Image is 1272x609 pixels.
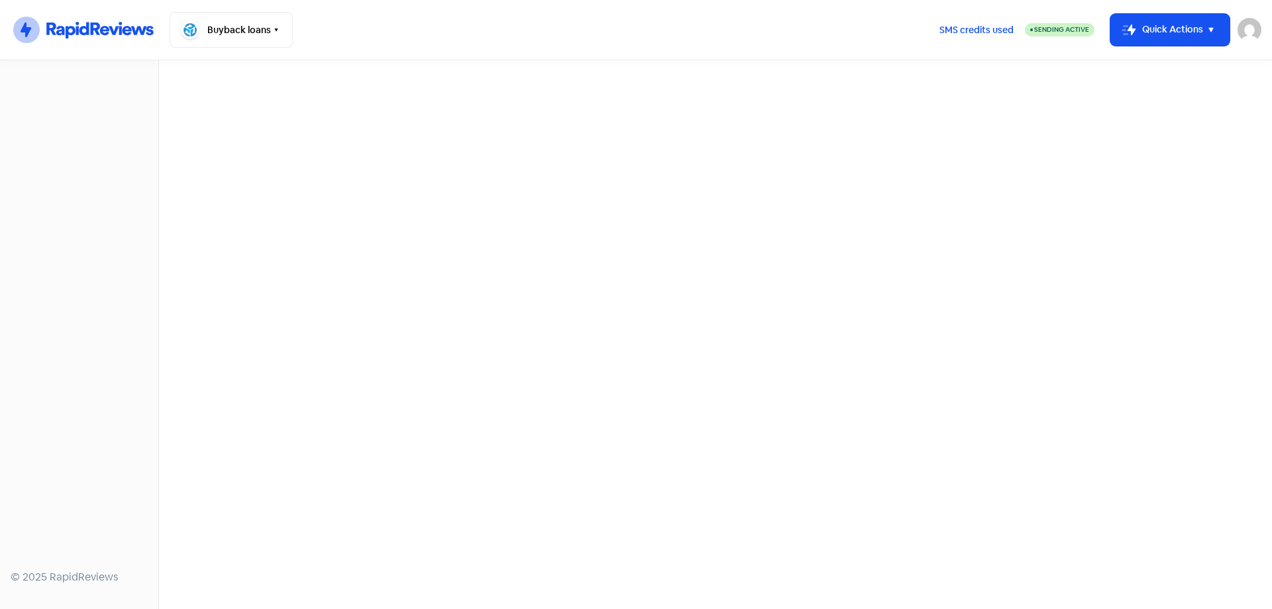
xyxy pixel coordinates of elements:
img: User [1238,18,1261,42]
span: Sending Active [1034,25,1089,34]
button: Buyback loans [170,12,293,48]
a: Sending Active [1025,22,1094,38]
div: © 2025 RapidReviews [11,569,148,585]
span: SMS credits used [939,23,1014,37]
a: SMS credits used [928,22,1025,36]
button: Quick Actions [1110,14,1230,46]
